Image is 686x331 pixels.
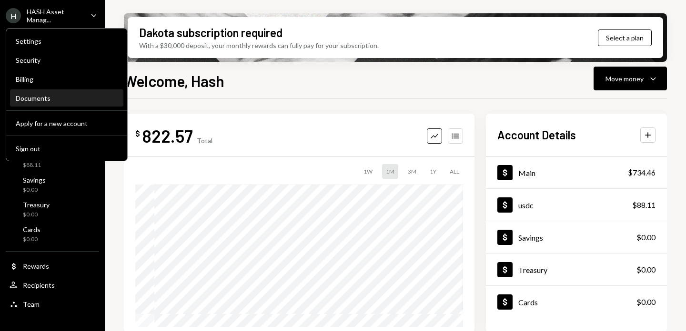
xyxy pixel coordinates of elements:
[518,265,547,274] div: Treasury
[23,211,50,219] div: $0.00
[139,25,282,40] div: Dakota subscription required
[6,295,99,312] a: Team
[197,136,212,145] div: Total
[518,298,538,307] div: Cards
[486,253,667,285] a: Treasury$0.00
[594,67,667,90] button: Move money
[486,286,667,318] a: Cards$0.00
[636,264,656,275] div: $0.00
[23,161,41,169] div: $88.11
[6,8,21,23] div: H
[23,225,40,234] div: Cards
[628,167,656,178] div: $734.46
[6,173,99,196] a: Savings$0.00
[486,189,667,221] a: usdc$88.11
[23,201,50,209] div: Treasury
[486,221,667,253] a: Savings$0.00
[23,300,40,308] div: Team
[497,127,576,143] h2: Account Details
[16,145,118,153] div: Sign out
[486,156,667,188] a: Main$734.46
[404,164,420,179] div: 3M
[360,164,376,179] div: 1W
[23,281,55,289] div: Recipients
[16,119,118,127] div: Apply for a new account
[124,71,224,90] h1: Welcome, Hash
[6,223,99,245] a: Cards$0.00
[6,257,99,274] a: Rewards
[446,164,463,179] div: ALL
[27,8,83,24] div: HASH Asset Manag...
[6,198,99,221] a: Treasury$0.00
[16,37,118,45] div: Settings
[518,168,535,177] div: Main
[135,129,140,138] div: $
[636,232,656,243] div: $0.00
[382,164,398,179] div: 1M
[426,164,440,179] div: 1Y
[10,51,123,68] a: Security
[605,74,644,84] div: Move money
[16,75,118,83] div: Billing
[10,89,123,107] a: Documents
[636,296,656,308] div: $0.00
[142,125,193,146] div: 822.57
[23,262,49,270] div: Rewards
[6,276,99,293] a: Recipients
[23,235,40,243] div: $0.00
[23,176,46,184] div: Savings
[10,70,123,88] a: Billing
[598,29,652,46] button: Select a plan
[10,115,123,132] button: Apply for a new account
[10,140,123,157] button: Sign out
[23,186,46,194] div: $0.00
[10,32,123,49] a: Settings
[139,40,379,50] div: With a $30,000 deposit, your monthly rewards can fully pay for your subscription.
[518,201,534,210] div: usdc
[632,199,656,211] div: $88.11
[16,94,118,102] div: Documents
[518,233,543,242] div: Savings
[16,56,118,64] div: Security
